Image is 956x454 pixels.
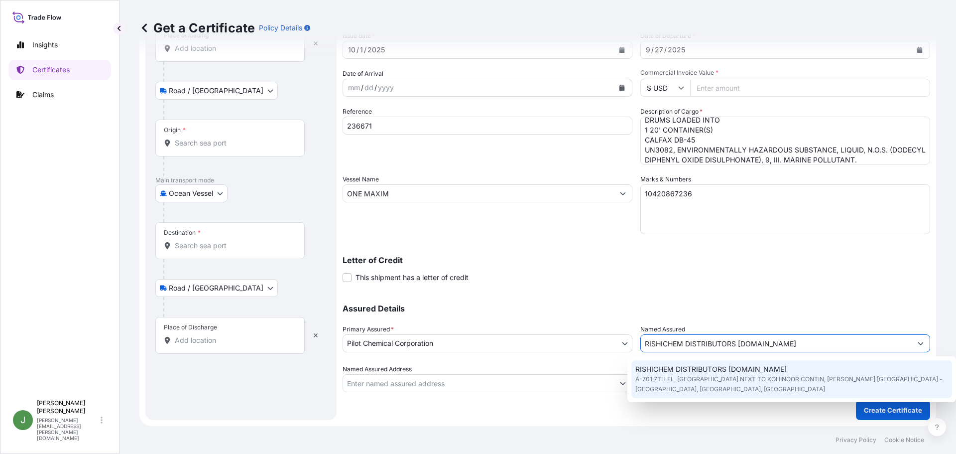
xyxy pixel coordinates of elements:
span: RISHICHEM DISTRIBUTORS [DOMAIN_NAME] [635,364,787,374]
input: Assured Name [641,334,912,352]
span: Primary Assured [343,324,394,334]
span: A-701,7TH FL, [GEOGRAPHIC_DATA] NEXT TO KOHINOOR CONTIN, [PERSON_NAME] [GEOGRAPHIC_DATA] - [GEOGR... [635,374,948,394]
div: month, [347,82,361,94]
label: Description of Cargo [640,107,703,117]
button: Select transport [155,82,278,100]
div: Origin [164,126,186,134]
label: Reference [343,107,372,117]
span: Commercial Invoice Value [640,69,930,77]
div: Place of Discharge [164,323,217,331]
p: Certificates [32,65,70,75]
p: Letter of Credit [343,256,930,264]
div: day, [363,82,374,94]
span: Ocean Vessel [169,188,213,198]
input: Enter booking reference [343,117,632,135]
div: year, [377,82,395,94]
label: Named Assured [640,324,685,334]
button: Calendar [614,80,630,96]
input: Type to search vessel name or IMO [343,184,614,202]
div: / [361,82,363,94]
button: Show suggestions [912,334,930,352]
p: Claims [32,90,54,100]
input: Origin [175,138,292,148]
p: Get a Certificate [139,20,255,36]
button: Select transport [155,279,278,297]
p: Insights [32,40,58,50]
span: This shipment has a letter of credit [356,273,469,283]
div: Suggestions [631,360,952,398]
p: Cookie Notice [884,436,924,444]
input: Destination [175,241,292,251]
label: Named Assured Address [343,364,412,374]
p: Assured Details [343,304,930,312]
label: Marks & Numbers [640,174,691,184]
span: Date of Arrival [343,69,383,79]
label: Vessel Name [343,174,379,184]
span: Road / [GEOGRAPHIC_DATA] [169,86,263,96]
div: Destination [164,229,201,237]
span: Road / [GEOGRAPHIC_DATA] [169,283,263,293]
input: Place of Discharge [175,335,292,345]
button: Show suggestions [614,184,632,202]
button: Select transport [155,184,228,202]
p: [PERSON_NAME] [PERSON_NAME] [37,399,99,415]
span: J [20,415,25,425]
p: Privacy Policy [836,436,876,444]
input: Enter amount [690,79,930,97]
button: Show suggestions [614,374,632,392]
div: / [374,82,377,94]
p: Main transport mode [155,176,327,184]
p: Create Certificate [864,405,922,415]
input: Named Assured Address [343,374,614,392]
p: Policy Details [259,23,302,33]
p: [PERSON_NAME][EMAIL_ADDRESS][PERSON_NAME][DOMAIN_NAME] [37,417,99,441]
span: Pilot Chemical Corporation [347,338,433,348]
